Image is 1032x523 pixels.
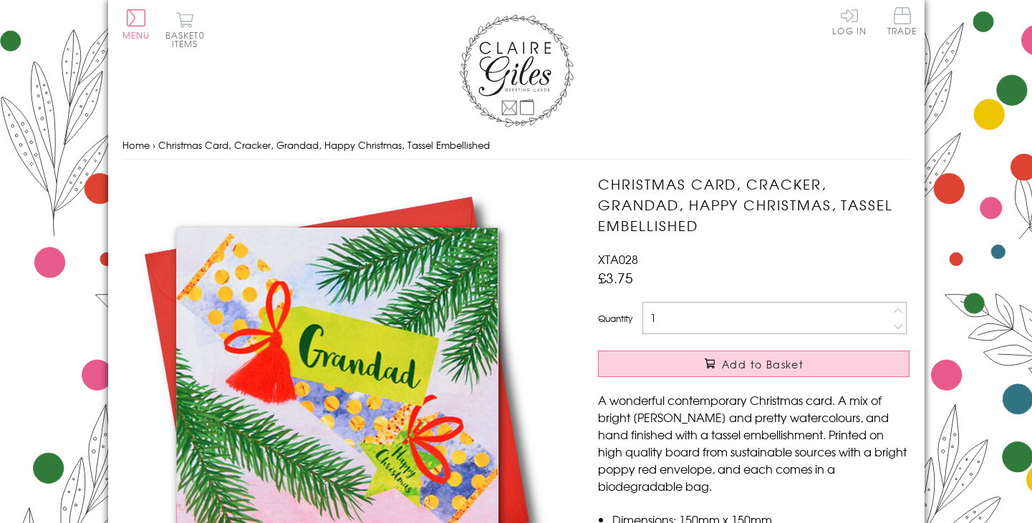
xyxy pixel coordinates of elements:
span: Trade [887,7,917,35]
a: Home [122,138,150,152]
span: Christmas Card, Cracker, Grandad, Happy Christmas, Tassel Embellished [158,138,490,152]
label: Quantity [598,312,632,325]
p: A wonderful contemporary Christmas card. A mix of bright [PERSON_NAME] and pretty watercolours, a... [598,391,910,494]
span: Menu [122,29,150,41]
img: Claire Giles Greetings Cards [459,14,574,127]
nav: breadcrumbs [122,131,910,160]
button: Add to Basket [598,351,910,377]
span: Add to Basket [722,357,804,371]
span: £3.75 [598,268,633,288]
button: Basket0 items [165,11,205,48]
a: Trade [887,7,917,38]
span: 0 items [172,29,205,50]
a: Log In [832,7,867,35]
span: › [153,138,155,152]
button: Menu [122,9,150,39]
h1: Christmas Card, Cracker, Grandad, Happy Christmas, Tassel Embellished [598,174,910,235]
span: XTA028 [598,250,638,268]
